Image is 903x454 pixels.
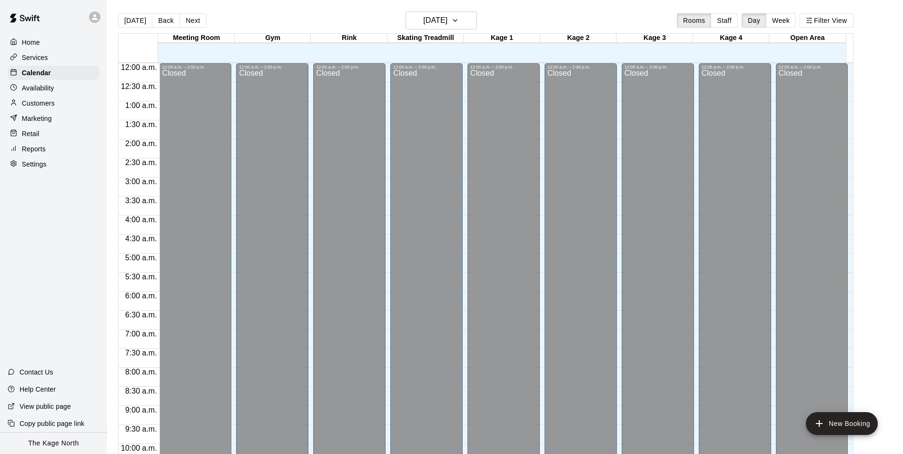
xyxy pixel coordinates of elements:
[123,425,159,433] span: 9:30 a.m.
[423,14,447,27] h6: [DATE]
[8,66,99,80] a: Calendar
[8,50,99,65] a: Services
[119,63,159,71] span: 12:00 a.m.
[123,254,159,262] span: 5:00 a.m.
[464,34,540,43] div: Kage 1
[540,34,616,43] div: Kage 2
[123,101,159,109] span: 1:00 a.m.
[806,412,878,435] button: add
[123,406,159,414] span: 9:00 a.m.
[387,34,464,43] div: Skating Treadmill
[22,114,52,123] p: Marketing
[800,13,853,28] button: Filter View
[119,82,159,90] span: 12:30 a.m.
[8,35,99,49] a: Home
[22,38,40,47] p: Home
[22,83,54,93] p: Availability
[8,142,99,156] a: Reports
[158,34,234,43] div: Meeting Room
[693,34,769,43] div: Kage 4
[769,34,845,43] div: Open Area
[123,311,159,319] span: 6:30 a.m.
[118,13,152,28] button: [DATE]
[123,158,159,167] span: 2:30 a.m.
[20,385,56,394] p: Help Center
[406,11,477,30] button: [DATE]
[123,178,159,186] span: 3:00 a.m.
[677,13,711,28] button: Rooms
[316,65,383,69] div: 12:00 a.m. – 2:00 p.m.
[311,34,387,43] div: Rink
[28,438,79,448] p: The Kage North
[616,34,693,43] div: Kage 3
[123,273,159,281] span: 5:30 a.m.
[8,96,99,110] a: Customers
[22,159,47,169] p: Settings
[8,111,99,126] a: Marketing
[742,13,766,28] button: Day
[22,68,51,78] p: Calendar
[123,330,159,338] span: 7:00 a.m.
[239,65,306,69] div: 12:00 a.m. – 2:00 p.m.
[123,216,159,224] span: 4:00 a.m.
[162,65,229,69] div: 12:00 a.m. – 2:00 p.m.
[8,81,99,95] a: Availability
[8,157,99,171] a: Settings
[702,65,768,69] div: 12:00 a.m. – 2:00 p.m.
[547,65,614,69] div: 12:00 a.m. – 2:00 p.m.
[123,235,159,243] span: 4:30 a.m.
[625,65,691,69] div: 12:00 a.m. – 2:00 p.m.
[711,13,738,28] button: Staff
[152,13,180,28] button: Back
[20,402,71,411] p: View public page
[235,34,311,43] div: Gym
[393,65,460,69] div: 12:00 a.m. – 2:00 p.m.
[779,65,845,69] div: 12:00 a.m. – 2:00 p.m.
[123,120,159,128] span: 1:30 a.m.
[123,349,159,357] span: 7:30 a.m.
[119,444,159,452] span: 10:00 a.m.
[8,127,99,141] a: Retail
[20,367,53,377] p: Contact Us
[470,65,537,69] div: 12:00 a.m. – 2:00 p.m.
[20,419,84,428] p: Copy public page link
[123,387,159,395] span: 8:30 a.m.
[123,368,159,376] span: 8:00 a.m.
[123,139,159,148] span: 2:00 a.m.
[766,13,796,28] button: Week
[22,53,48,62] p: Services
[123,292,159,300] span: 6:00 a.m.
[22,129,40,138] p: Retail
[179,13,206,28] button: Next
[22,144,46,154] p: Reports
[123,197,159,205] span: 3:30 a.m.
[22,99,55,108] p: Customers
